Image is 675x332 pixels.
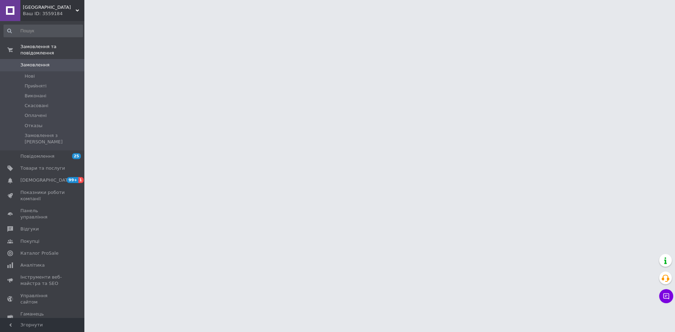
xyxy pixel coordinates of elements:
[20,274,65,287] span: Інструменти веб-майстра та SEO
[20,262,45,268] span: Аналітика
[25,93,46,99] span: Виконані
[20,238,39,245] span: Покупці
[72,153,81,159] span: 25
[20,208,65,220] span: Панель управління
[20,250,58,256] span: Каталог ProSale
[20,226,39,232] span: Відгуки
[20,165,65,171] span: Товари та послуги
[659,289,673,303] button: Чат з покупцем
[4,25,83,37] input: Пошук
[20,44,84,56] span: Замовлення та повідомлення
[20,311,65,324] span: Гаманець компанії
[20,177,72,183] span: [DEMOGRAPHIC_DATA]
[25,103,49,109] span: Скасовані
[23,4,76,11] span: Black street
[20,62,50,68] span: Замовлення
[20,153,54,160] span: Повідомлення
[25,83,46,89] span: Прийняті
[67,177,78,183] span: 99+
[78,177,84,183] span: 1
[23,11,84,17] div: Ваш ID: 3559184
[25,123,43,129] span: Отказы
[25,112,47,119] span: Оплачені
[25,132,82,145] span: Замовлення з [PERSON_NAME]
[20,189,65,202] span: Показники роботи компанії
[20,293,65,305] span: Управління сайтом
[25,73,35,79] span: Нові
